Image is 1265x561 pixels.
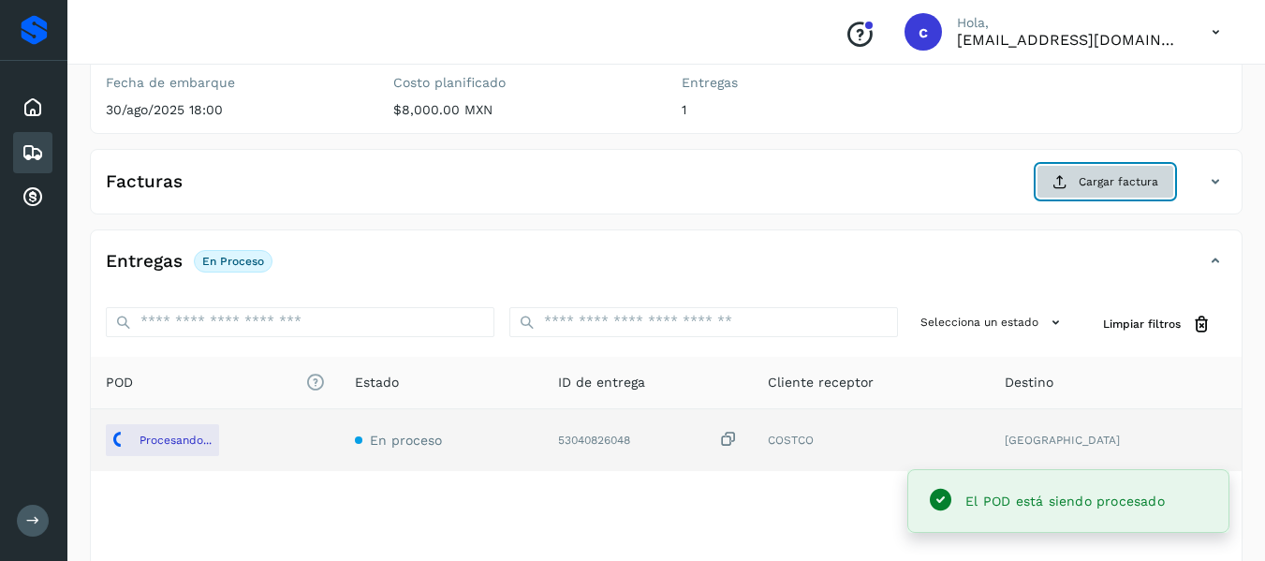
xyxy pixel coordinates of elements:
[202,255,264,268] p: En proceso
[558,430,738,450] div: 53040826048
[370,433,442,448] span: En proceso
[91,245,1242,292] div: EntregasEn proceso
[768,373,874,392] span: Cliente receptor
[393,75,651,91] label: Costo planificado
[965,494,1165,509] span: El POD está siendo procesado
[753,409,989,471] td: COSTCO
[106,102,363,118] p: 30/ago/2025 18:00
[106,424,219,456] button: Procesando...
[682,102,939,118] p: 1
[682,75,939,91] label: Entregas
[13,177,52,218] div: Cuentas por cobrar
[990,409,1242,471] td: [GEOGRAPHIC_DATA]
[106,251,183,273] h4: Entregas
[913,307,1073,338] button: Selecciona un estado
[1037,165,1174,199] button: Cargar factura
[957,31,1182,49] p: cobranza@tms.com.mx
[13,87,52,128] div: Inicio
[1079,173,1158,190] span: Cargar factura
[1103,316,1181,332] span: Limpiar filtros
[106,373,325,392] span: POD
[106,171,183,193] h4: Facturas
[91,165,1242,214] div: FacturasCargar factura
[140,434,212,447] p: Procesando...
[393,102,651,118] p: $8,000.00 MXN
[1088,307,1227,342] button: Limpiar filtros
[106,75,363,91] label: Fecha de embarque
[1005,373,1053,392] span: Destino
[558,373,645,392] span: ID de entrega
[355,373,399,392] span: Estado
[13,132,52,173] div: Embarques
[957,15,1182,31] p: Hola,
